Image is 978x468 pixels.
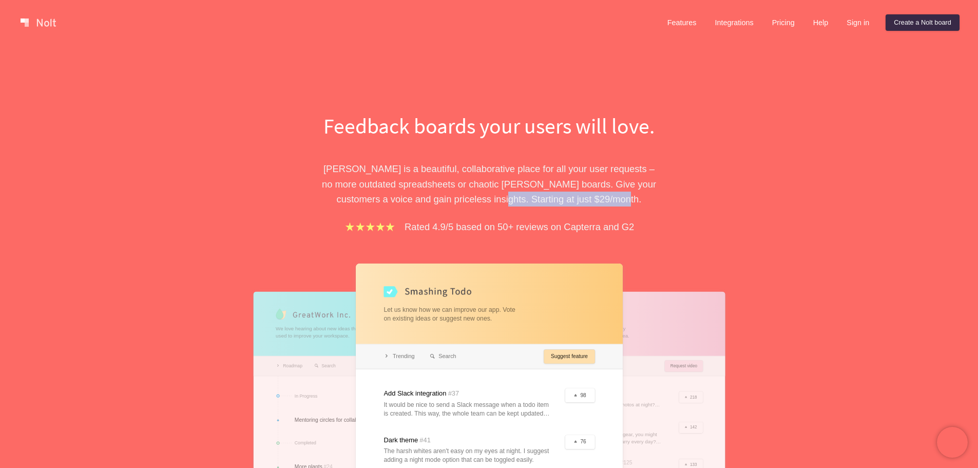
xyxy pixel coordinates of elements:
[659,14,705,31] a: Features
[706,14,761,31] a: Integrations
[838,14,877,31] a: Sign in
[937,427,968,458] iframe: Chatra live chat
[312,111,666,141] h1: Feedback boards your users will love.
[344,221,396,233] img: stars.b067e34983.png
[805,14,837,31] a: Help
[312,161,666,207] p: [PERSON_NAME] is a beautiful, collaborative place for all your user requests – no more outdated s...
[886,14,960,31] a: Create a Nolt board
[405,219,634,234] p: Rated 4.9/5 based on 50+ reviews on Capterra and G2
[764,14,803,31] a: Pricing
